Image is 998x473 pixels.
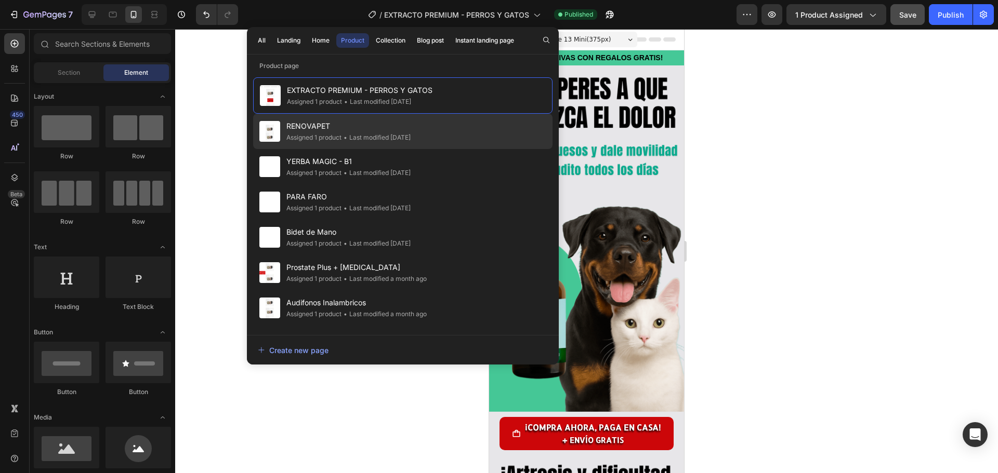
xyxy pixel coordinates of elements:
span: Prostate Plus + [MEDICAL_DATA] [286,261,427,274]
div: 450 [10,111,25,119]
span: Media [34,413,52,422]
div: Instant landing page [455,36,514,45]
span: Toggle open [154,324,171,341]
button: Product [336,33,369,48]
div: Assigned 1 product [286,274,342,284]
button: 1 product assigned [786,4,886,25]
div: Row [106,217,171,226]
button: 7 [4,4,77,25]
span: Toggle open [154,239,171,255]
button: All [253,33,270,48]
div: Undo/Redo [196,4,238,25]
div: Last modified [DATE] [342,238,411,249]
iframe: Design area [489,29,684,473]
div: Create new page [258,345,329,356]
button: Save [890,4,925,25]
div: Row [106,152,171,161]
span: EXTRACTO PREMIUM - PERROS Y GATOS [287,84,432,97]
span: / [379,9,382,20]
span: 1 product assigned [795,9,863,20]
span: • [344,310,347,318]
div: Landing [277,36,300,45]
span: PARA FARO [286,191,411,203]
button: Blog post [412,33,449,48]
span: Published [564,10,593,19]
p: Product page [247,61,559,71]
div: Product [341,36,364,45]
span: Audifonos Inalambricos [286,296,427,309]
div: Publish [938,9,964,20]
span: • [344,204,347,212]
span: Toggle open [154,88,171,105]
button: Home [307,33,334,48]
span: Layout [34,92,54,101]
span: • [344,239,347,247]
div: Home [312,36,330,45]
div: Assigned 1 product [286,168,342,178]
input: Search Sections & Elements [34,33,171,54]
span: • [344,98,348,105]
span: • [344,169,347,177]
span: • [344,133,347,141]
span: RENOVAPET [286,120,411,132]
span: Bidet de Mano [286,226,411,238]
span: Text [34,242,47,252]
div: Last modified [DATE] [342,203,411,213]
div: Text Block [106,302,171,312]
span: Toggle open [154,409,171,426]
div: Button [34,387,99,397]
div: Button [106,387,171,397]
div: All [258,36,266,45]
span: YERBA MAGIC - B1 [286,155,411,168]
div: Last modified [DATE] [342,168,411,178]
div: Beta [8,190,25,198]
div: Blog post [417,36,444,45]
div: Assigned 1 product [286,132,342,143]
div: Row [34,217,99,226]
span: Save [899,10,916,19]
div: Last modified [DATE] [342,97,411,107]
p: 7 [68,8,73,21]
div: Last modified [DATE] [342,132,411,143]
div: Last modified a month ago [342,274,427,284]
div: Assigned 1 product [286,309,342,319]
div: Open Intercom Messenger [963,422,988,447]
div: Row [34,152,99,161]
button: Create new page [257,340,548,360]
button: Instant landing page [451,33,519,48]
span: • [344,275,347,282]
div: Assigned 1 product [286,238,342,249]
span: EXTRACTO PREMIUM - PERROS Y GATOS [384,9,529,20]
div: Heading [34,302,99,312]
span: Element [124,68,148,77]
span: Button [34,328,53,337]
div: Collection [376,36,405,45]
div: Assigned 1 product [286,203,342,213]
div: Assigned 1 product [287,97,342,107]
span: Section [58,68,80,77]
button: Publish [929,4,973,25]
button: Landing [272,33,305,48]
button: Collection [371,33,410,48]
div: Last modified a month ago [342,309,427,319]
